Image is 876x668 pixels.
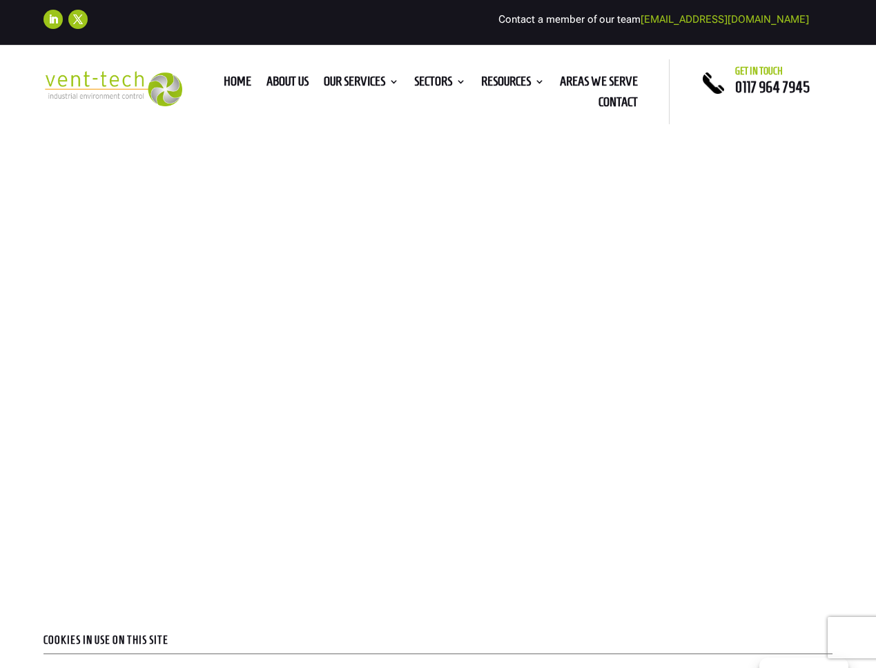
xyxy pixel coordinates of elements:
[43,10,63,29] a: Follow on LinkedIn
[641,13,809,26] a: [EMAIL_ADDRESS][DOMAIN_NAME]
[414,77,466,92] a: Sectors
[43,635,832,646] p: Cookies in use on this site
[498,13,809,26] span: Contact a member of our team
[224,77,251,92] a: Home
[598,97,638,112] a: Contact
[266,77,309,92] a: About us
[481,77,545,92] a: Resources
[735,66,783,77] span: Get in touch
[43,71,182,107] img: 2023-09-27T08_35_16.549ZVENT-TECH---Clear-background
[324,77,399,92] a: Our Services
[735,79,810,95] a: 0117 964 7945
[68,10,88,29] a: Follow on X
[560,77,638,92] a: Areas We Serve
